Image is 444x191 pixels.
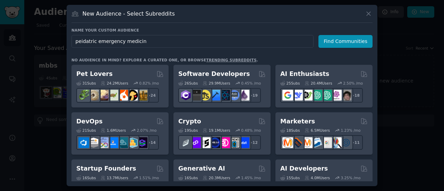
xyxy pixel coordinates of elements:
img: Docker_DevOps [98,137,109,148]
img: leopardgeckos [98,90,109,101]
img: cockatiel [117,90,128,101]
div: 0.48 % /mo [241,128,261,133]
div: 20.4M Users [305,81,332,86]
h3: Name your custom audience [71,28,373,33]
img: PlatformEngineers [137,137,147,148]
div: 19.1M Users [203,128,230,133]
div: 2.07 % /mo [137,128,157,133]
img: reactnative [219,90,230,101]
img: azuredevops [78,137,89,148]
img: aws_cdk [127,137,138,148]
img: MarketingResearch [331,137,342,148]
h2: Startup Founders [76,164,136,173]
img: defiblockchain [219,137,230,148]
img: OpenAIDev [331,90,342,101]
div: 25 Sub s [280,81,300,86]
img: 0xPolygon [190,137,201,148]
div: + 18 [348,88,363,103]
img: ethstaker [200,137,211,148]
h2: AI Enthusiasts [280,70,329,78]
img: ArtificalIntelligence [341,90,351,101]
img: content_marketing [282,137,293,148]
div: 1.45 % /mo [241,175,261,180]
img: GoogleGeminiAI [282,90,293,101]
h2: Marketers [280,117,315,126]
img: googleads [321,137,332,148]
img: AItoolsCatalog [302,90,313,101]
div: + 12 [246,135,261,150]
div: 18 Sub s [280,128,300,133]
div: 20.3M Users [203,175,230,180]
h2: Generative AI [178,164,225,173]
img: learnjavascript [200,90,211,101]
div: 19 Sub s [178,128,198,133]
img: Emailmarketing [311,137,322,148]
img: PetAdvice [127,90,138,101]
div: 0.82 % /mo [139,81,159,86]
div: 26 Sub s [178,81,198,86]
img: ethfinance [180,137,191,148]
div: 13.7M Users [101,175,128,180]
div: + 11 [348,135,363,150]
div: 2.50 % /mo [343,81,363,86]
div: 21 Sub s [76,128,96,133]
h3: New Audience - Select Subreddits [83,10,175,17]
h2: Pet Lovers [76,70,113,78]
img: DeepSeek [292,90,303,101]
img: web3 [210,137,220,148]
input: Pick a short name, like "Digital Marketers" or "Movie-Goers" [71,35,314,48]
div: 15 Sub s [280,175,300,180]
img: bigseo [292,137,303,148]
button: Find Communities [318,35,373,48]
img: csharp [180,90,191,101]
img: chatgpt_prompts_ [321,90,332,101]
img: AskComputerScience [229,90,240,101]
div: 31 Sub s [76,81,96,86]
div: 0.45 % /mo [241,81,261,86]
img: herpetology [78,90,89,101]
img: DevOpsLinks [108,137,118,148]
img: CryptoNews [229,137,240,148]
img: software [190,90,201,101]
div: No audience in mind? Explore a curated one, or browse . [71,58,258,62]
img: AWS_Certified_Experts [88,137,99,148]
div: 16 Sub s [76,175,96,180]
img: elixir [239,90,249,101]
img: platformengineering [117,137,128,148]
img: dogbreed [137,90,147,101]
h2: Software Developers [178,70,250,78]
div: 1.6M Users [101,128,126,133]
div: 3.25 % /mo [341,175,361,180]
div: 29.9M Users [203,81,230,86]
div: 1.23 % /mo [341,128,361,133]
div: 24.2M Users [101,81,128,86]
div: 6.5M Users [305,128,330,133]
img: iOSProgramming [210,90,220,101]
h2: AI Developers [280,164,328,173]
img: turtle [108,90,118,101]
div: 1.51 % /mo [139,175,159,180]
img: AskMarketing [302,137,313,148]
img: chatgpt_promptDesign [311,90,322,101]
h2: Crypto [178,117,201,126]
div: 16 Sub s [178,175,198,180]
img: OnlineMarketing [341,137,351,148]
div: + 24 [144,88,159,103]
img: defi_ [239,137,249,148]
div: + 19 [246,88,261,103]
div: + 14 [144,135,159,150]
a: trending subreddits [206,58,256,62]
h2: DevOps [76,117,103,126]
img: ballpython [88,90,99,101]
div: 4.0M Users [305,175,330,180]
